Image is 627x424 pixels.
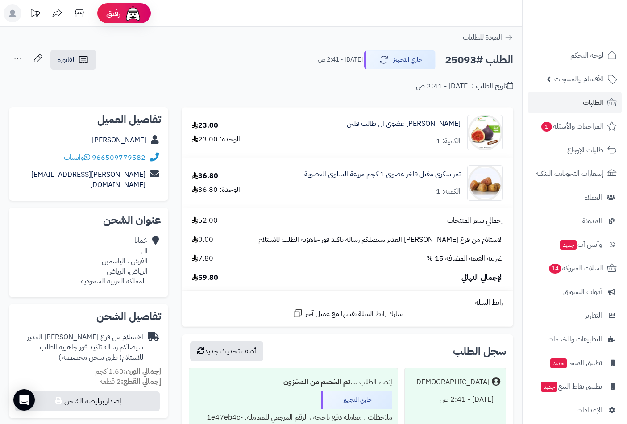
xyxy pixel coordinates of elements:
[566,24,619,42] img: logo-2.png
[528,116,622,137] a: المراجعات والأسئلة1
[540,380,602,393] span: تطبيق نقاط البيع
[410,391,500,408] div: [DATE] - 2:41 ص
[528,45,622,66] a: لوحة التحكم
[414,377,490,387] div: [DEMOGRAPHIC_DATA]
[192,273,218,283] span: 59.80
[567,144,603,156] span: طلبات الإرجاع
[528,258,622,279] a: السلات المتروكة14
[106,8,120,19] span: رفيق
[305,309,403,319] span: شارك رابط السلة نفسها مع عميل آخر
[528,234,622,255] a: وآتس آبجديد
[318,55,363,64] small: [DATE] - 2:41 ص
[548,262,603,274] span: السلات المتروكة
[468,115,502,150] img: 1674398207-0da888fb-8394-4ce9-95b0-0bcc1a8c48f1-thumbnail-770x770-70-90x90.jpeg
[31,169,145,190] a: [PERSON_NAME][EMAIL_ADDRESS][DOMAIN_NAME]
[585,309,602,322] span: التقارير
[528,352,622,374] a: تطبيق المتجرجديد
[304,169,461,179] a: تمر سكري مفتل فاخر عضوي 1 كجم مزرعة السلوى العضوية
[447,216,503,226] span: إجمالي سعر المنتجات
[528,399,622,421] a: الإعدادات
[16,332,143,363] div: الاستلام من فرع [PERSON_NAME] الغدير سيصلكم رسالة تاكيد فور جاهزية الطلب للاستلام
[560,240,577,250] span: جديد
[528,92,622,113] a: الطلبات
[364,50,436,69] button: جاري التجهيز
[16,215,161,225] h2: عنوان الشحن
[192,235,213,245] span: 0.00
[124,4,142,22] img: ai-face.png
[347,119,461,129] a: [PERSON_NAME] عضوي ال طالب فلين
[528,163,622,184] a: إشعارات التحويلات البنكية
[468,165,502,201] img: 1753542555-%D8%AA%D9%85%D8%B1%20%D8%B3%D9%83%D8%B1%D9%8A%20%D9%85%D9%81%D8%AA%D9%84%20%D8%B9%D8%B...
[549,357,602,369] span: تطبيق المتجر
[582,215,602,227] span: المدونة
[81,236,148,287] div: جُمانا ال الفرش ، الياسمين الرياض، الرياض .المملكة العربية السعودية
[16,311,161,322] h2: تفاصيل الشحن
[192,254,213,264] span: 7.80
[548,333,602,345] span: التطبيقات والخدمات
[58,352,122,363] span: ( طرق شحن مخصصة )
[541,122,552,132] span: 1
[192,171,218,181] div: 36.80
[528,187,622,208] a: العملاء
[453,346,506,357] h3: سجل الطلب
[321,391,392,409] div: جاري التجهيز
[13,389,35,411] div: Open Intercom Messenger
[528,305,622,326] a: التقارير
[554,73,603,85] span: الأقسام والمنتجات
[570,49,603,62] span: لوحة التحكم
[192,216,218,226] span: 52.00
[258,235,503,245] span: الاستلام من فرع [PERSON_NAME] الغدير سيصلكم رسالة تاكيد فور جاهزية الطلب للاستلام
[15,391,160,411] button: إصدار بوليصة الشحن
[192,185,240,195] div: الوحدة: 36.80
[92,135,146,145] a: [PERSON_NAME]
[583,96,603,109] span: الطلبات
[445,51,513,69] h2: الطلب #25093
[436,136,461,146] div: الكمية: 1
[559,238,602,251] span: وآتس آب
[563,286,602,298] span: أدوات التسويق
[528,281,622,303] a: أدوات التسويق
[541,382,557,392] span: جديد
[461,273,503,283] span: الإجمالي النهائي
[536,167,603,180] span: إشعارات التحويلات البنكية
[528,376,622,397] a: تطبيق نقاط البيعجديد
[190,341,263,361] button: أضف تحديث جديد
[95,366,161,377] small: 1.60 كجم
[16,114,161,125] h2: تفاصيل العميل
[192,134,240,145] div: الوحدة: 23.00
[540,120,603,133] span: المراجعات والأسئلة
[463,32,513,43] a: العودة للطلبات
[292,308,403,319] a: شارك رابط السلة نفسها مع عميل آخر
[585,191,602,204] span: العملاء
[124,366,161,377] strong: إجمالي الوزن:
[528,328,622,350] a: التطبيقات والخدمات
[463,32,502,43] span: العودة للطلبات
[528,139,622,161] a: طلبات الإرجاع
[577,404,602,416] span: الإعدادات
[550,358,567,368] span: جديد
[24,4,46,25] a: تحديثات المنصة
[185,298,510,308] div: رابط السلة
[528,210,622,232] a: المدونة
[58,54,76,65] span: الفاتورة
[416,81,513,91] div: تاريخ الطلب : [DATE] - 2:41 ص
[195,374,392,391] div: إنشاء الطلب ....
[426,254,503,264] span: ضريبة القيمة المضافة 15 %
[50,50,96,70] a: الفاتورة
[64,152,90,163] a: واتساب
[436,187,461,197] div: الكمية: 1
[549,264,561,274] span: 14
[121,376,161,387] strong: إجمالي القطع:
[192,121,218,131] div: 23.00
[100,376,161,387] small: 2 قطعة
[92,152,145,163] a: 966509779582
[283,377,350,387] b: تم الخصم من المخزون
